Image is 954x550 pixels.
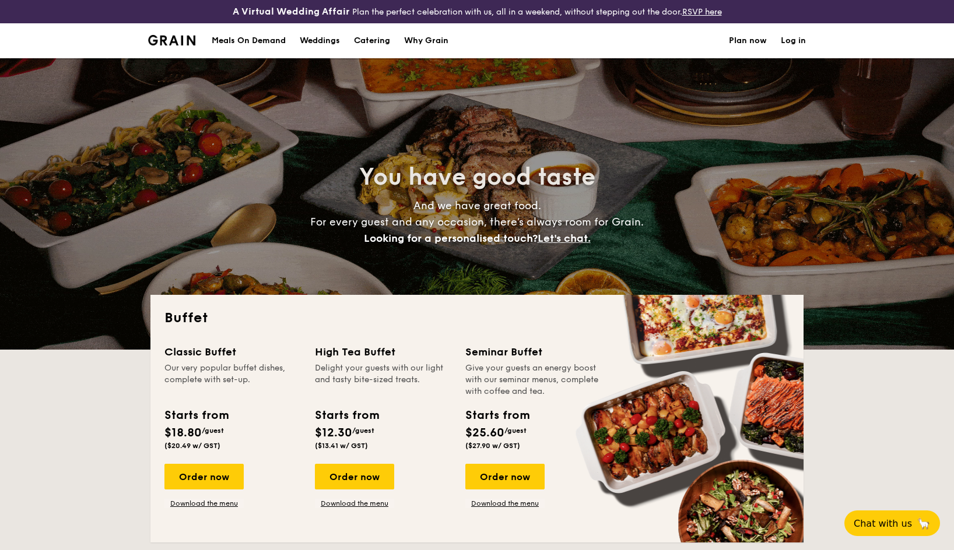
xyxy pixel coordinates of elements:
[164,362,301,397] div: Our very popular buffet dishes, complete with set-up.
[397,23,455,58] a: Why Grain
[315,442,368,450] span: ($13.41 w/ GST)
[465,464,545,489] div: Order now
[164,407,228,424] div: Starts from
[148,35,195,45] img: Grain
[359,163,595,191] span: You have good taste
[205,23,293,58] a: Meals On Demand
[917,517,931,530] span: 🦙
[233,5,350,19] h4: A Virtual Wedding Affair
[164,499,244,508] a: Download the menu
[465,426,504,440] span: $25.60
[781,23,806,58] a: Log in
[465,442,520,450] span: ($27.90 w/ GST)
[293,23,347,58] a: Weddings
[729,23,767,58] a: Plan now
[504,426,527,435] span: /guest
[159,5,795,19] div: Plan the perfect celebration with us, all in a weekend, without stepping out the door.
[164,464,244,489] div: Order now
[352,426,374,435] span: /guest
[212,23,286,58] div: Meals On Demand
[310,199,644,245] span: And we have great food. For every guest and any occasion, there’s always room for Grain.
[315,362,451,397] div: Delight your guests with our light and tasty bite-sized treats.
[315,344,451,360] div: High Tea Buffet
[164,442,220,450] span: ($20.49 w/ GST)
[202,426,224,435] span: /guest
[465,344,602,360] div: Seminar Buffet
[164,309,790,327] h2: Buffet
[465,407,529,424] div: Starts from
[538,232,591,245] span: Let's chat.
[854,518,912,529] span: Chat with us
[300,23,340,58] div: Weddings
[465,499,545,508] a: Download the menu
[465,362,602,397] div: Give your guests an energy boost with our seminar menus, complete with coffee and tea.
[364,232,538,245] span: Looking for a personalised touch?
[315,499,394,508] a: Download the menu
[354,23,390,58] h1: Catering
[315,426,352,440] span: $12.30
[682,7,722,17] a: RSVP here
[347,23,397,58] a: Catering
[844,510,940,536] button: Chat with us🦙
[148,35,195,45] a: Logotype
[315,407,378,424] div: Starts from
[404,23,448,58] div: Why Grain
[315,464,394,489] div: Order now
[164,344,301,360] div: Classic Buffet
[164,426,202,440] span: $18.80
